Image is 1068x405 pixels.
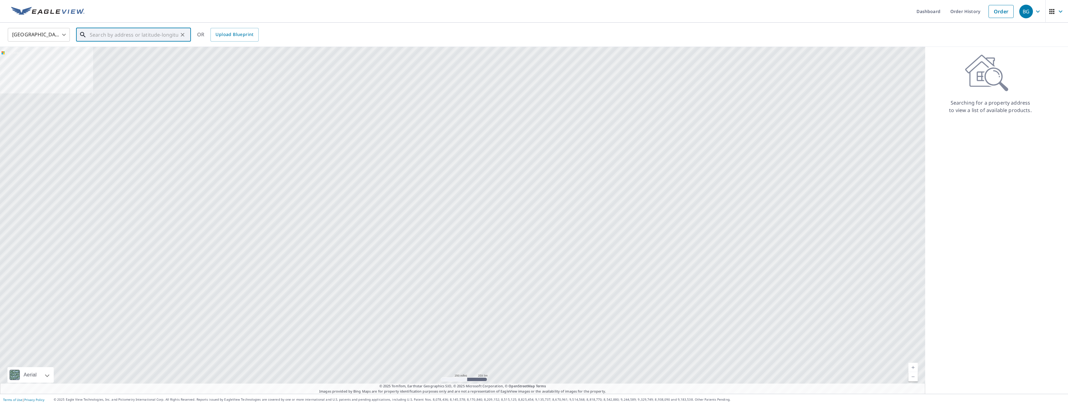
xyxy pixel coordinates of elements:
[215,31,253,38] span: Upload Blueprint
[11,7,84,16] img: EV Logo
[210,28,258,42] a: Upload Blueprint
[90,26,178,43] input: Search by address or latitude-longitude
[949,99,1032,114] p: Searching for a property address to view a list of available products.
[509,384,535,388] a: OpenStreetMap
[8,26,70,43] div: [GEOGRAPHIC_DATA]
[197,28,259,42] div: OR
[22,367,38,383] div: Aerial
[54,397,1065,402] p: © 2025 Eagle View Technologies, Inc. and Pictometry International Corp. All Rights Reserved. Repo...
[908,372,918,381] a: Current Level 5, Zoom Out
[7,367,54,383] div: Aerial
[3,398,22,402] a: Terms of Use
[536,384,546,388] a: Terms
[24,398,44,402] a: Privacy Policy
[1019,5,1033,18] div: BG
[379,384,546,389] span: © 2025 TomTom, Earthstar Geographics SIO, © 2025 Microsoft Corporation, ©
[989,5,1014,18] a: Order
[3,398,44,402] p: |
[178,30,187,39] button: Clear
[908,363,918,372] a: Current Level 5, Zoom In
